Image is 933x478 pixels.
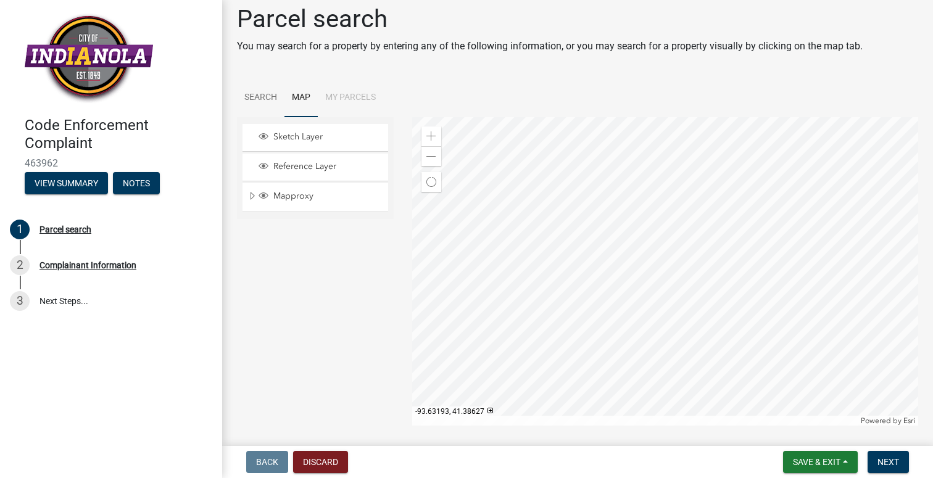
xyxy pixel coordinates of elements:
[257,131,384,144] div: Sketch Layer
[25,157,197,169] span: 463962
[257,191,384,203] div: Mapproxy
[243,154,388,181] li: Reference Layer
[237,39,863,54] p: You may search for a property by entering any of the following information, or you may search for...
[868,451,909,473] button: Next
[243,183,388,212] li: Mapproxy
[243,124,388,152] li: Sketch Layer
[25,13,153,104] img: City of Indianola, Iowa
[113,179,160,189] wm-modal-confirm: Notes
[241,121,389,215] ul: Layer List
[246,451,288,473] button: Back
[421,126,441,146] div: Zoom in
[247,191,257,204] span: Expand
[858,416,918,426] div: Powered by
[25,179,108,189] wm-modal-confirm: Summary
[783,451,858,473] button: Save & Exit
[793,457,840,467] span: Save & Exit
[25,117,212,152] h4: Code Enforcement Complaint
[284,78,318,118] a: Map
[257,161,384,173] div: Reference Layer
[421,146,441,166] div: Zoom out
[293,451,348,473] button: Discard
[877,457,899,467] span: Next
[39,261,136,270] div: Complainant Information
[10,291,30,311] div: 3
[39,225,91,234] div: Parcel search
[421,172,441,192] div: Cancel
[270,161,384,172] span: Reference Layer
[237,4,863,34] h1: Parcel search
[10,255,30,275] div: 2
[10,220,30,239] div: 1
[270,131,384,142] span: Sketch Layer
[237,78,284,118] a: Search
[113,172,160,194] button: Notes
[903,416,915,425] a: Esri
[270,191,384,202] span: Mapproxy
[256,457,278,467] span: Back
[25,172,108,194] button: View Summary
